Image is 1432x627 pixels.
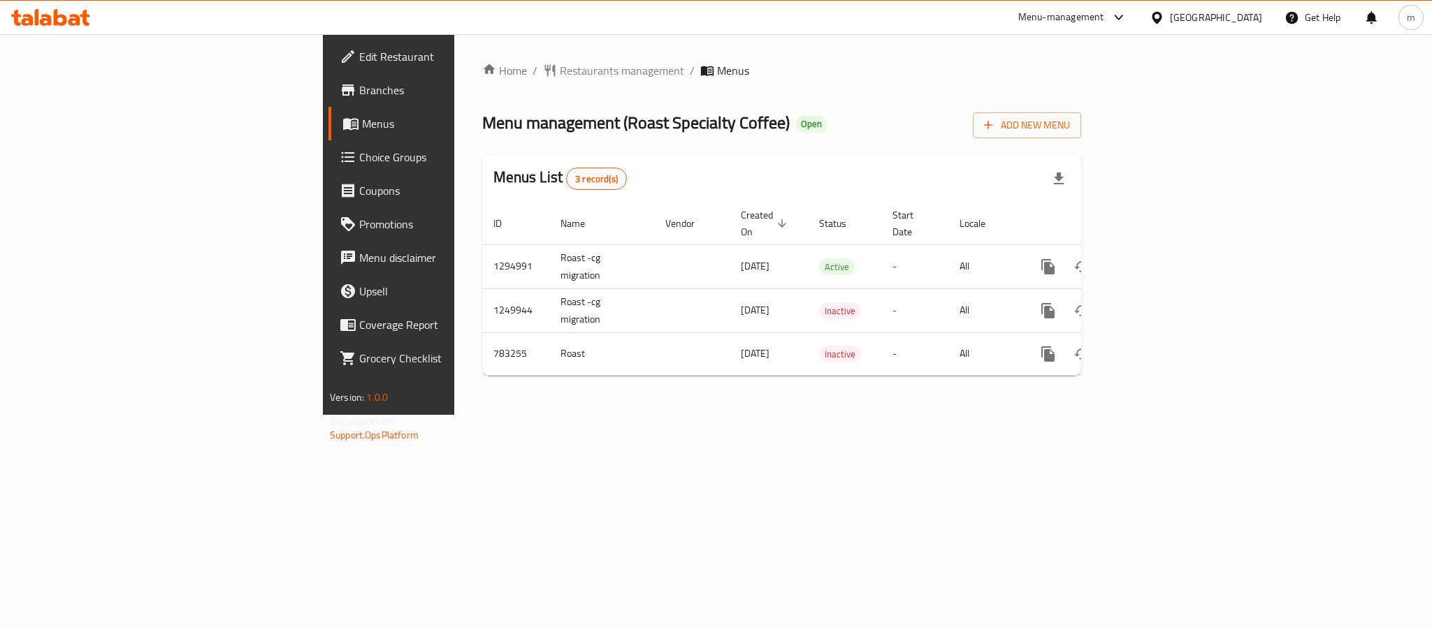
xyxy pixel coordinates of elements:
a: Choice Groups [328,140,562,174]
td: All [948,244,1020,288]
span: Grocery Checklist [359,350,551,367]
span: Menus [362,115,551,132]
span: Coupons [359,182,551,199]
span: Choice Groups [359,149,551,165]
span: [DATE] [741,301,769,319]
div: Total records count [566,168,627,190]
span: Coverage Report [359,316,551,333]
button: more [1032,294,1065,327]
span: Inactive [819,346,861,362]
td: Roast -cg migration [549,288,654,332]
a: Branches [328,73,562,107]
a: Edit Restaurant [328,40,562,73]
span: Inactive [819,303,861,319]
span: Name [560,215,603,232]
a: Upsell [328,274,562,308]
button: more [1032,337,1065,371]
button: Change Status [1065,337,1099,371]
button: Change Status [1065,294,1099,327]
span: [DATE] [741,344,769,362]
span: Active [819,259,855,275]
span: Promotions [359,216,551,233]
h2: Menus List [493,167,627,190]
span: Restaurants management [560,62,684,79]
span: Created On [741,207,791,240]
table: enhanced table [482,202,1177,376]
a: Grocery Checklist [328,341,562,375]
button: Change Status [1065,250,1099,283]
button: Add New Menu [973,112,1081,138]
nav: breadcrumb [482,62,1081,79]
span: Get support on: [330,412,394,430]
span: Version: [330,388,364,406]
button: more [1032,250,1065,283]
span: Add New Menu [984,117,1070,134]
td: Roast [549,332,654,375]
a: Coupons [328,174,562,207]
span: [DATE] [741,257,769,275]
td: - [881,332,948,375]
span: 1.0.0 [366,388,388,406]
div: Inactive [819,346,861,362]
a: Coverage Report [328,308,562,341]
div: [GEOGRAPHIC_DATA] [1170,10,1262,25]
td: - [881,288,948,332]
span: m [1407,10,1415,25]
span: Upsell [359,283,551,300]
span: Start Date [892,207,932,240]
div: Open [795,116,827,133]
span: 3 record(s) [567,172,626,186]
span: Edit Restaurant [359,48,551,65]
span: Locale [960,215,1004,232]
div: Export file [1042,162,1076,196]
td: All [948,288,1020,332]
a: Restaurants management [543,62,684,79]
td: - [881,244,948,288]
li: / [690,62,695,79]
span: Menus [717,62,749,79]
a: Menus [328,107,562,140]
a: Support.OpsPlatform [330,426,419,444]
div: Menu-management [1018,9,1104,26]
a: Menu disclaimer [328,241,562,274]
span: Menu disclaimer [359,249,551,266]
td: All [948,332,1020,375]
th: Actions [1020,202,1177,245]
span: ID [493,215,520,232]
span: Branches [359,82,551,98]
span: Open [795,118,827,130]
span: Vendor [665,215,713,232]
span: Menu management ( Roast Specialty Coffee ) [482,107,790,138]
td: Roast -cg migration [549,244,654,288]
span: Status [819,215,865,232]
a: Promotions [328,207,562,241]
